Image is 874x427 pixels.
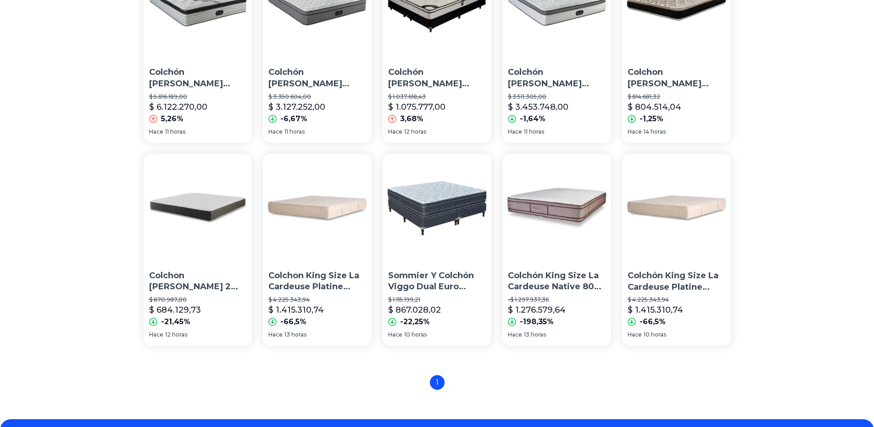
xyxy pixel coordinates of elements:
[268,101,325,113] p: $ 3.127.252,00
[144,154,252,263] img: Colchon Cannon 2 Plazas Renovation 200x200 Espuma Envío S/c*
[644,331,666,338] span: 10 horas
[280,316,306,327] p: -66,5%
[508,128,522,135] span: Hace
[508,331,522,338] span: Hace
[388,101,445,113] p: $ 1.075.777,00
[388,128,402,135] span: Hace
[628,296,725,303] p: $ 4.225.343,94
[520,113,546,124] p: -1,64%
[524,128,544,135] span: 11 horas
[644,128,666,135] span: 14 horas
[149,101,207,113] p: $ 6.122.270,00
[400,316,430,327] p: -22,25%
[149,270,247,293] p: Colchon [PERSON_NAME] 2 Plazas Renovation 200x200 Espuma Envío S/c*
[263,154,372,263] img: Colchon King Size La Cardeuse Platine 200x200 Envio Gratis
[622,154,731,346] a: Colchón King Size La Cardeuse Platine 200x200Colchón King Size La Cardeuse Platine 200x200$ 4.225...
[388,67,486,90] p: Colchón [PERSON_NAME] Backcare Hotel Bilt 2 Plazas 200x200
[628,128,642,135] span: Hace
[508,303,566,316] p: $ 1.276.579,64
[144,154,252,346] a: Colchon Cannon 2 Plazas Renovation 200x200 Espuma Envío S/c*Colchon [PERSON_NAME] 2 Plazas Renova...
[268,93,366,101] p: $ 3.350.604,00
[149,67,247,90] p: Colchón [PERSON_NAME] Beautyrest Platinum 2 Plazas King 200x200
[149,128,163,135] span: Hace
[508,270,606,293] p: Colchón King Size La Cardeuse Native 800 200x200
[149,331,163,338] span: Hace
[404,128,426,135] span: 12 horas
[268,331,283,338] span: Hace
[284,331,306,338] span: 13 horas
[628,101,681,113] p: $ 804.514,04
[400,113,423,124] p: 3,68%
[383,154,491,346] a: Sommier Y Colchón Viggo Dual Euro 200x200 Espuma 30 Cm Alto Color Gris OscuroSommier Y Colchón Vi...
[508,67,606,90] p: Colchón [PERSON_NAME] Beautyrest Silver 2 Plazas King 200x200
[628,67,725,90] p: Colchon [PERSON_NAME] Exclusive Doble Pillow 200x200 King Size
[280,113,307,124] p: -6,67%
[149,303,201,316] p: $ 684.129,73
[388,331,402,338] span: Hace
[388,93,486,101] p: $ 1.037.618,43
[268,270,366,293] p: Colchon King Size La Cardeuse Platine 200x200 Envio Gratis
[268,303,324,316] p: $ 1.415.310,74
[640,316,666,327] p: -66,5%
[388,270,486,293] p: Sommier Y Colchón Viggo Dual Euro 200x200 Espuma 30 Cm Alto Color Gris Oscuro
[149,93,247,101] p: $ 5.816.189,00
[263,154,372,346] a: Colchon King Size La Cardeuse Platine 200x200 Envio GratisColchon King Size La Cardeuse Platine 2...
[628,331,642,338] span: Hace
[388,303,441,316] p: $ 867.028,02
[524,331,546,338] span: 13 horas
[383,154,491,263] img: Sommier Y Colchón Viggo Dual Euro 200x200 Espuma 30 Cm Alto Color Gris Oscuro
[268,67,366,90] p: Colchón [PERSON_NAME] Backcare 2 Plazas King 200x200
[149,296,247,303] p: $ 870.987,00
[628,93,725,101] p: $ 814.681,32
[502,154,611,263] img: Colchón King Size La Cardeuse Native 800 200x200
[268,128,283,135] span: Hace
[161,113,184,124] p: 5,26%
[628,270,725,293] p: Colchón King Size La Cardeuse Platine 200x200
[165,331,187,338] span: 12 horas
[502,154,611,346] a: Colchón King Size La Cardeuse Native 800 200x200Colchón King Size La Cardeuse Native 800 200x200-...
[161,316,190,327] p: -21,45%
[508,93,606,101] p: $ 3.511.305,00
[268,296,366,303] p: $ 4.225.343,94
[388,296,486,303] p: $ 1.115.199,21
[520,316,554,327] p: -198,35%
[640,113,663,124] p: -1,25%
[628,303,683,316] p: $ 1.415.310,74
[508,296,606,303] p: -$ 1.297.937,36
[404,331,427,338] span: 10 horas
[622,154,731,263] img: Colchón King Size La Cardeuse Platine 200x200
[165,128,185,135] span: 11 horas
[508,101,568,113] p: $ 3.453.748,00
[284,128,305,135] span: 11 horas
